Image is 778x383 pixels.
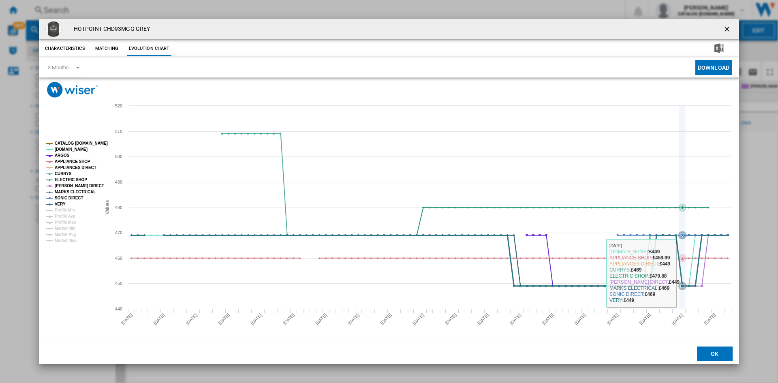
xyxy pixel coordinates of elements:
[55,196,83,200] tspan: SONIC DIRECT
[379,312,393,326] tspan: [DATE]
[703,312,716,326] tspan: [DATE]
[444,312,457,326] tspan: [DATE]
[115,154,122,159] tspan: 500
[55,202,66,206] tspan: VERY
[39,19,739,364] md-dialog: Product popup
[697,347,733,361] button: OK
[714,43,724,53] img: excel-24x24.png
[115,129,122,134] tspan: 510
[477,312,490,326] tspan: [DATE]
[55,147,88,152] tspan: [DOMAIN_NAME]
[695,60,732,75] button: Download
[185,312,198,326] tspan: [DATE]
[55,165,96,170] tspan: APPLIANCES DIRECT
[55,159,90,164] tspan: APPLIANCE SHOP
[412,312,425,326] tspan: [DATE]
[509,312,522,326] tspan: [DATE]
[55,153,70,158] tspan: ARGOS
[55,232,76,237] tspan: Market Avg
[282,312,295,326] tspan: [DATE]
[606,312,620,326] tspan: [DATE]
[55,208,75,212] tspan: Profile Min
[55,190,96,194] tspan: MARKS ELECTRICAL
[70,25,150,33] h4: HOTPOINT CHD93MGG GREY
[115,103,122,108] tspan: 520
[639,312,652,326] tspan: [DATE]
[45,21,62,37] img: 16c9f7eb0fa2b26335e2b246fd3db0fe0c55aaf7_1.jpg
[541,312,555,326] tspan: [DATE]
[55,220,76,225] tspan: Profile Max
[115,306,122,311] tspan: 440
[55,178,87,182] tspan: ELECTRIC SHOP
[250,312,263,326] tspan: [DATE]
[55,214,75,218] tspan: Profile Avg
[55,184,104,188] tspan: [PERSON_NAME] DIRECT
[120,312,133,326] tspan: [DATE]
[55,226,75,231] tspan: Market Min
[55,171,72,176] tspan: CURRYS
[115,180,122,184] tspan: 490
[105,200,110,214] tspan: Values
[48,64,69,71] div: 3 Months
[115,205,122,210] tspan: 480
[314,312,328,326] tspan: [DATE]
[47,82,98,98] img: logo_wiser_300x94.png
[115,256,122,261] tspan: 460
[574,312,587,326] tspan: [DATE]
[43,41,87,56] button: Characteristics
[55,238,77,243] tspan: Market Max
[720,21,736,37] button: getI18NText('BUTTONS.CLOSE_DIALOG')
[55,141,108,145] tspan: CATALOG [DOMAIN_NAME]
[89,41,125,56] button: Matching
[671,312,684,326] tspan: [DATE]
[115,281,122,286] tspan: 450
[701,41,737,56] button: Download in Excel
[217,312,231,326] tspan: [DATE]
[723,25,733,35] ng-md-icon: getI18NText('BUTTONS.CLOSE_DIALOG')
[127,41,172,56] button: Evolution chart
[152,312,166,326] tspan: [DATE]
[115,230,122,235] tspan: 470
[347,312,360,326] tspan: [DATE]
